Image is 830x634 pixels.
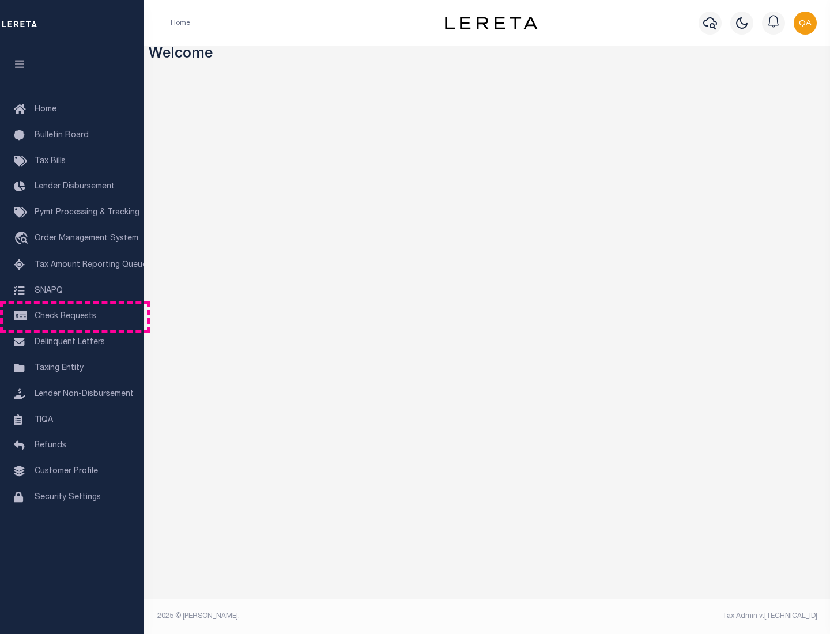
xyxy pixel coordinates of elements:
[35,493,101,501] span: Security Settings
[149,46,826,64] h3: Welcome
[14,232,32,247] i: travel_explore
[35,390,134,398] span: Lender Non-Disbursement
[35,364,84,372] span: Taxing Entity
[149,611,488,621] div: 2025 © [PERSON_NAME].
[35,338,105,346] span: Delinquent Letters
[35,157,66,165] span: Tax Bills
[445,17,537,29] img: logo-dark.svg
[35,312,96,320] span: Check Requests
[35,441,66,450] span: Refunds
[35,286,63,295] span: SNAPQ
[35,261,147,269] span: Tax Amount Reporting Queue
[35,183,115,191] span: Lender Disbursement
[171,18,190,28] li: Home
[35,416,53,424] span: TIQA
[35,131,89,139] span: Bulletin Board
[35,467,98,476] span: Customer Profile
[496,611,817,621] div: Tax Admin v.[TECHNICAL_ID]
[35,209,139,217] span: Pymt Processing & Tracking
[35,235,138,243] span: Order Management System
[794,12,817,35] img: svg+xml;base64,PHN2ZyB4bWxucz0iaHR0cDovL3d3dy53My5vcmcvMjAwMC9zdmciIHBvaW50ZXItZXZlbnRzPSJub25lIi...
[35,105,56,114] span: Home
